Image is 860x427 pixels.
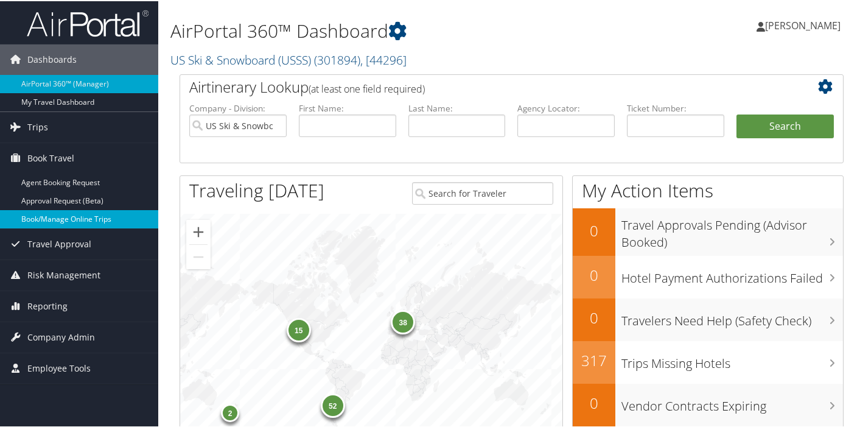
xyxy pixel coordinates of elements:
h3: Travel Approvals Pending (Advisor Booked) [621,210,843,250]
label: Agency Locator: [517,101,615,113]
div: 38 [391,309,415,333]
h3: Hotel Payment Authorizations Failed [621,263,843,286]
span: Trips [27,111,48,141]
img: airportal-logo.png [27,8,149,37]
span: (at least one field required) [309,81,425,94]
div: 15 [287,317,311,341]
button: Zoom in [186,219,211,243]
h3: Travelers Need Help (Safety Check) [621,305,843,328]
h3: Trips Missing Hotels [621,348,843,371]
label: Company - Division: [189,101,287,113]
span: [PERSON_NAME] [765,18,841,31]
a: 0Hotel Payment Authorizations Failed [573,255,843,297]
a: US Ski & Snowboard (USSS) [170,51,407,67]
span: Dashboards [27,43,77,74]
span: Book Travel [27,142,74,172]
button: Search [736,113,834,138]
h2: 0 [573,392,615,412]
div: 2 [221,403,239,421]
span: ( 301894 ) [314,51,360,67]
div: 52 [321,392,345,417]
a: [PERSON_NAME] [757,6,853,43]
span: Risk Management [27,259,100,289]
span: Reporting [27,290,68,320]
label: First Name: [299,101,396,113]
h1: Traveling [DATE] [189,177,324,202]
label: Ticket Number: [627,101,724,113]
span: Employee Tools [27,352,91,383]
a: 0Travelers Need Help (Safety Check) [573,297,843,340]
a: 0Travel Approvals Pending (Advisor Booked) [573,207,843,254]
h2: Airtinerary Lookup [189,76,778,96]
h1: AirPortal 360™ Dashboard [170,17,625,43]
a: 317Trips Missing Hotels [573,340,843,383]
h2: 0 [573,264,615,284]
h3: Vendor Contracts Expiring [621,390,843,414]
h2: 0 [573,219,615,240]
span: Travel Approval [27,228,91,258]
label: Last Name: [408,101,506,113]
input: Search for Traveler [412,181,553,203]
span: , [ 44296 ] [360,51,407,67]
button: Zoom out [186,244,211,268]
a: 0Vendor Contracts Expiring [573,383,843,425]
h2: 317 [573,349,615,370]
h2: 0 [573,306,615,327]
span: Company Admin [27,321,95,351]
h1: My Action Items [573,177,843,202]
